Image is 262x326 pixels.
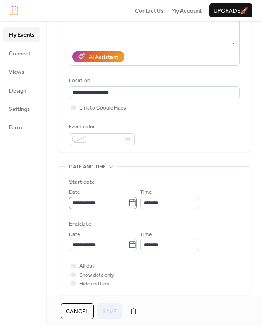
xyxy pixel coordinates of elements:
[79,104,126,113] span: Link to Google Maps
[9,105,30,113] span: Settings
[79,262,95,271] span: All day
[69,76,238,85] div: Location
[171,7,202,15] span: My Account
[9,31,34,39] span: My Events
[171,6,202,15] a: My Account
[79,280,110,288] span: Hide end time
[3,27,40,41] a: My Events
[10,6,18,15] img: logo
[140,230,152,239] span: Time
[140,188,152,197] span: Time
[3,120,40,134] a: Form
[66,307,89,316] span: Cancel
[69,123,133,131] div: Event color
[72,51,124,62] button: AI Assistant
[79,271,114,280] span: Show date only
[9,68,24,76] span: Views
[61,303,94,319] button: Cancel
[3,65,40,79] a: Views
[9,49,31,58] span: Connect
[209,3,252,17] button: Upgrade🚀
[214,7,248,15] span: Upgrade 🚀
[9,123,22,132] span: Form
[9,86,26,95] span: Design
[135,7,164,15] span: Contact Us
[69,178,95,186] div: Start date
[3,102,40,116] a: Settings
[69,230,80,239] span: Date
[89,53,118,62] div: AI Assistant
[69,220,91,228] div: End date
[69,188,80,197] span: Date
[3,46,40,60] a: Connect
[3,83,40,97] a: Design
[69,163,106,172] span: Date and time
[135,6,164,15] a: Contact Us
